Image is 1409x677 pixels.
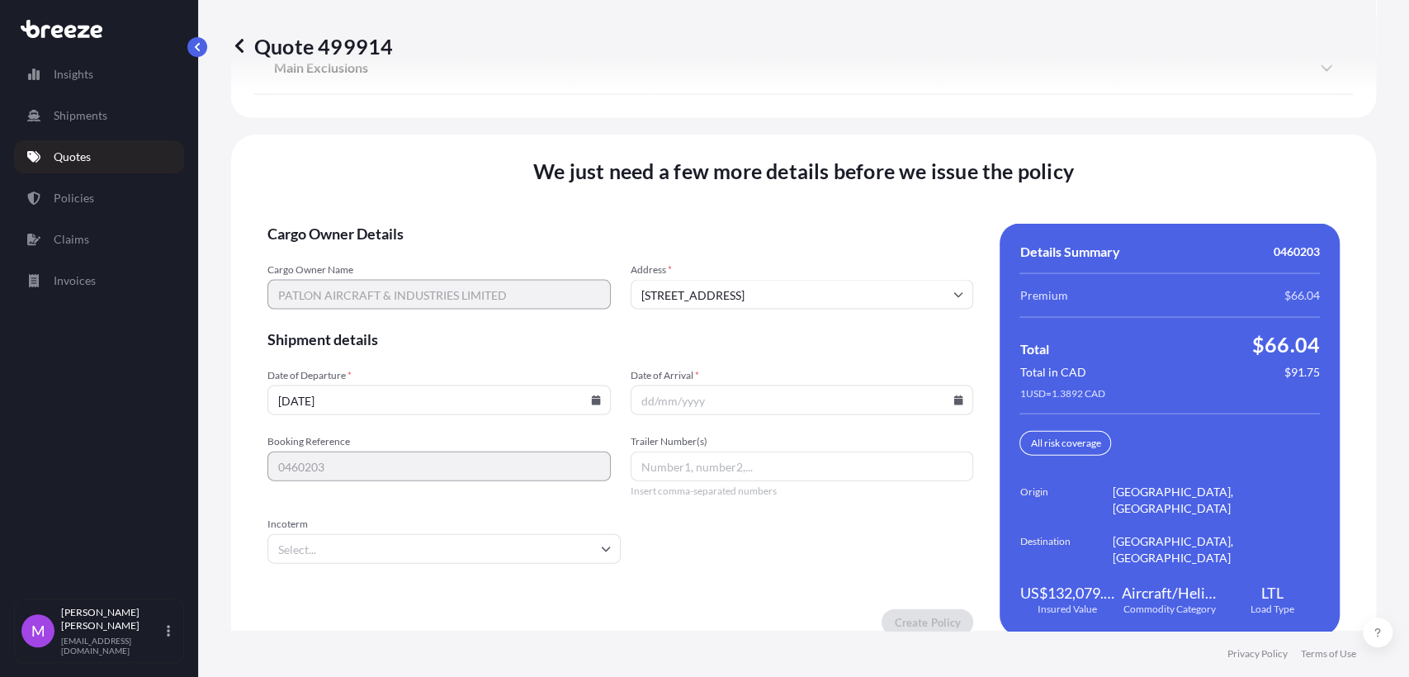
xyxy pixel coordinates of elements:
p: Insights [54,66,93,83]
span: Shipment details [267,329,973,349]
p: Claims [54,231,89,248]
input: Your internal reference [267,452,611,481]
span: Destination [1019,533,1112,566]
span: US$132,079.20 [1019,583,1115,603]
span: Load Type [1251,603,1294,616]
span: Trailer Number(s) [631,435,974,448]
a: Privacy Policy [1227,647,1288,660]
input: Cargo owner address [631,280,974,310]
a: Insights [14,58,184,91]
p: Quotes [54,149,91,165]
span: Date of Departure [267,369,611,382]
span: 0460203 [1274,244,1320,260]
p: Policies [54,190,94,206]
p: Invoices [54,272,96,289]
input: Select... [267,534,621,564]
a: Claims [14,223,184,256]
span: Total [1019,341,1048,357]
span: $91.75 [1284,364,1320,381]
span: Insert comma-separated numbers [631,485,974,498]
span: [GEOGRAPHIC_DATA], [GEOGRAPHIC_DATA] [1112,484,1320,517]
input: Number1, number2,... [631,452,974,481]
input: dd/mm/yyyy [267,386,611,415]
input: dd/mm/yyyy [631,386,974,415]
div: All risk coverage [1019,431,1111,456]
a: Shipments [14,99,184,132]
a: Invoices [14,264,184,297]
p: [EMAIL_ADDRESS][DOMAIN_NAME] [61,636,163,656]
p: Create Policy [895,614,960,631]
a: Quotes [14,140,184,173]
span: M [31,623,45,639]
span: Cargo Owner Name [267,263,611,277]
p: Quote 499914 [231,33,393,59]
span: LTL [1261,583,1284,603]
span: 1 USD = 1.3892 CAD [1019,387,1104,400]
p: [PERSON_NAME] [PERSON_NAME] [61,606,163,632]
span: Booking Reference [267,435,611,448]
span: Commodity Category [1123,603,1216,616]
span: Date of Arrival [631,369,974,382]
span: $66.04 [1252,331,1320,357]
span: Details Summary [1019,244,1119,260]
span: Premium [1019,287,1067,304]
a: Policies [14,182,184,215]
span: Total in CAD [1019,364,1085,381]
span: Origin [1019,484,1112,517]
span: Aircraft/Helicopters: Parts and Accessories, but excluding Aircraft Engines [1122,583,1218,603]
p: Shipments [54,107,107,124]
span: $66.04 [1284,287,1320,304]
span: Incoterm [267,518,621,531]
span: Cargo Owner Details [267,224,973,244]
button: Create Policy [882,609,973,636]
span: We just need a few more details before we issue the policy [533,158,1074,184]
a: Terms of Use [1301,647,1356,660]
span: Address [631,263,974,277]
span: Insured Value [1038,603,1097,616]
span: [GEOGRAPHIC_DATA], [GEOGRAPHIC_DATA] [1112,533,1320,566]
